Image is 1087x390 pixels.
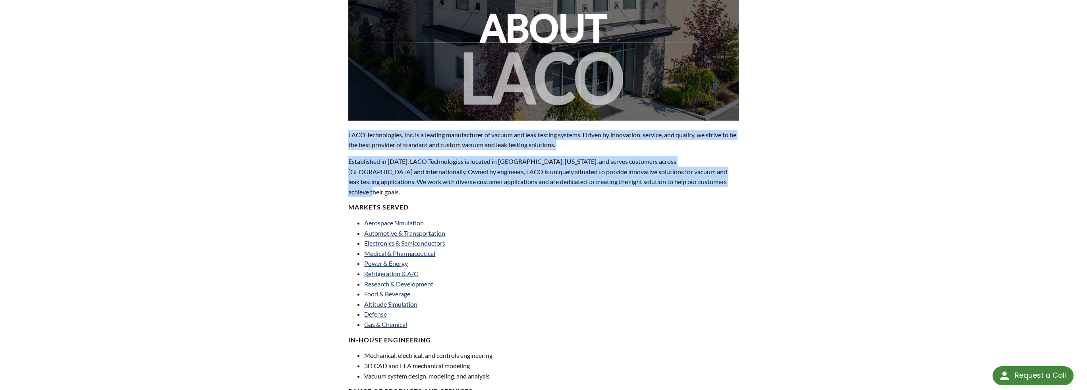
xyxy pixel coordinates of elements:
[364,250,435,257] a: Medical & Pharmaceutical
[348,130,738,150] p: LACO Technologies, Inc. is a leading manufacturer of vacuum and leak testing systems. Driven by i...
[1014,366,1066,384] div: Request a Call
[364,259,408,267] a: Power & Energy
[364,361,539,371] li: 3D CAD and FEA mechanical modeling
[364,321,407,328] a: Gas & Chemical
[364,290,410,298] a: Food & Beverage
[364,310,387,318] a: Defense
[364,371,539,381] li: Vacuum system design, modeling, and analysis
[348,156,738,197] p: Established in [DATE], LACO Technologies is located in [GEOGRAPHIC_DATA], [US_STATE], and serves ...
[998,369,1011,382] img: round button
[364,270,418,277] a: Refrigeration & A/C
[364,239,445,247] a: Electronics & Semiconductors
[364,229,445,237] a: Automotive & Transportation
[364,350,539,361] li: Mechanical, electrical, and controls engineering
[364,300,417,308] a: Altitude Simulation
[364,280,433,288] a: Research & Development
[348,336,431,344] strong: IN-HOUSE ENGINEERING
[364,219,424,227] a: Aerospace Simulation
[992,366,1073,385] div: Request a Call
[348,203,409,211] strong: MARKETS SERVED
